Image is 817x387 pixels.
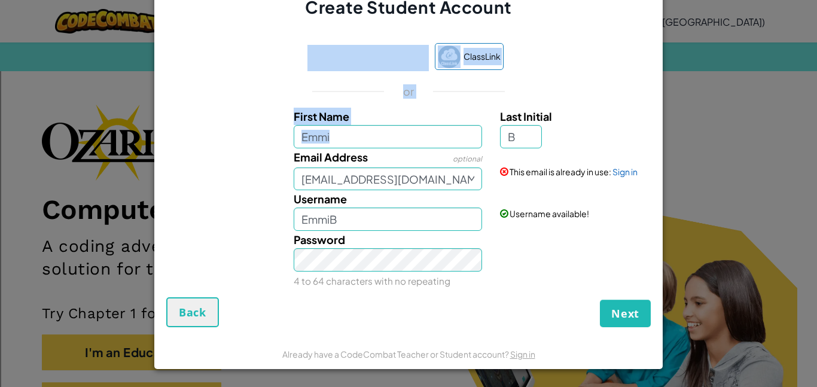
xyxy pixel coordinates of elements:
[600,300,651,327] button: Next
[510,166,611,177] span: This email is already in use:
[5,80,812,91] div: Move To ...
[5,5,812,16] div: Sort A > Z
[307,45,429,71] iframe: Sign in with Google Button
[294,275,450,287] small: 4 to 64 characters with no repeating
[5,16,812,26] div: Sort New > Old
[500,109,552,123] span: Last Initial
[179,305,206,319] span: Back
[5,69,812,80] div: Rename
[510,208,589,219] span: Username available!
[5,48,812,59] div: Options
[294,109,349,123] span: First Name
[612,166,638,177] a: Sign in
[453,154,482,163] span: optional
[166,297,219,327] button: Back
[438,45,461,68] img: classlink-logo-small.png
[464,48,501,65] span: ClassLink
[611,306,639,321] span: Next
[5,59,812,69] div: Sign out
[294,150,368,164] span: Email Address
[510,349,535,359] a: Sign in
[282,349,510,359] span: Already have a CodeCombat Teacher or Student account?
[294,233,345,246] span: Password
[5,26,812,37] div: Move To ...
[5,37,812,48] div: Delete
[294,192,347,206] span: Username
[403,84,414,99] p: or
